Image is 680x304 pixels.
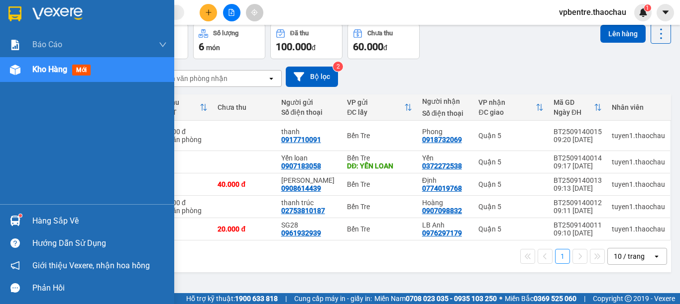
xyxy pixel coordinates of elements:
div: Số lượng [213,30,238,37]
div: Quận 5 [478,132,544,140]
span: Cung cấp máy in - giấy in: [294,293,372,304]
div: BT2509140012 [554,199,602,207]
span: 60.000 [353,41,383,53]
div: 0918732069 [422,136,462,144]
span: | [285,293,287,304]
div: Chưa thu [367,30,393,37]
div: 0372272538 [422,162,462,170]
div: 0908614439 [281,184,321,192]
div: Đã thu [290,30,309,37]
div: Người nhận [422,97,469,105]
div: Quận 5 [478,180,544,188]
div: Quận 5 [478,158,544,166]
th: Toggle SortBy [473,94,549,121]
div: thanh [281,128,338,136]
div: 09:13 [DATE] [554,184,602,192]
span: | [584,293,585,304]
th: Toggle SortBy [549,94,607,121]
div: Bến Tre [347,154,412,162]
span: copyright [625,295,632,302]
div: tuyen1.thaochau [612,225,665,233]
div: Phản hồi [32,281,167,296]
span: notification [10,261,20,270]
span: file-add [228,9,235,16]
div: 09:10 [DATE] [554,229,602,237]
div: Mã GD [554,98,594,106]
div: 09:11 [DATE] [554,207,602,215]
div: 40.000 đ [218,180,271,188]
span: question-circle [10,238,20,248]
div: Hàng sắp về [32,214,167,228]
th: Toggle SortBy [342,94,417,121]
button: 1 [555,249,570,264]
span: Giới thiệu Vexere, nhận hoa hồng [32,259,150,272]
div: Chưa thu [218,103,271,111]
div: Bến Tre [347,132,412,140]
div: 0907183058 [281,162,321,170]
span: ⚪️ [499,297,502,301]
span: Miền Bắc [505,293,576,304]
button: caret-down [657,4,674,21]
button: Đã thu100.000đ [270,23,342,59]
span: Báo cáo [32,38,62,51]
div: 0917710091 [281,136,321,144]
div: Quận 5 [478,225,544,233]
div: Chọn văn phòng nhận [159,74,227,83]
span: Miền Nam [374,293,497,304]
img: solution-icon [10,40,20,50]
sup: 1 [644,4,651,11]
div: Nhân viên [612,103,665,111]
th: Toggle SortBy [153,94,213,121]
div: Người gửi [281,98,338,106]
div: ĐC lấy [347,108,404,116]
div: tuyen1.thaochau [612,158,665,166]
div: Quận 5 [478,203,544,211]
div: Ngày ĐH [554,108,594,116]
div: Yến loan [281,154,338,162]
span: mới [72,65,91,76]
div: 0961932939 [281,229,321,237]
span: message [10,283,20,293]
div: BT2509140015 [554,128,602,136]
div: Bến Tre [347,180,412,188]
sup: 1 [19,214,22,217]
div: tuyen1.thaochau [612,180,665,188]
div: DĐ: YẾN LOAN [347,162,412,170]
span: down [159,41,167,49]
strong: 0708 023 035 - 0935 103 250 [406,295,497,303]
strong: 1900 633 818 [235,295,278,303]
div: Tại văn phòng [158,207,208,215]
svg: open [267,75,275,82]
span: vpbentre.thaochau [551,6,634,18]
div: Tại văn phòng [158,136,208,144]
span: Hỗ trợ kỹ thuật: [186,293,278,304]
button: file-add [223,4,240,21]
button: Lên hàng [600,25,646,43]
div: HTTT [158,108,200,116]
span: 6 [199,41,204,53]
img: logo-vxr [8,6,21,21]
img: warehouse-icon [10,216,20,226]
span: món [206,44,220,52]
div: 70.000 đ [158,128,208,136]
div: ĐC giao [478,108,536,116]
div: SG28 [281,221,338,229]
div: tuyen1.thaochau [612,132,665,140]
div: BT2509140011 [554,221,602,229]
div: Yến [422,154,469,162]
div: VP gửi [347,98,404,106]
div: 20.000 đ [218,225,271,233]
span: Kho hàng [32,65,67,74]
strong: 0369 525 060 [534,295,576,303]
div: Hoàng [422,199,469,207]
img: icon-new-feature [639,8,648,17]
div: tuyen1.thaochau [612,203,665,211]
svg: open [653,252,661,260]
button: Số lượng6món [193,23,265,59]
div: Đã thu [158,98,200,106]
span: đ [383,44,387,52]
div: Minh Sơn [281,176,338,184]
button: Chưa thu60.000đ [347,23,420,59]
img: warehouse-icon [10,65,20,75]
span: plus [205,9,212,16]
